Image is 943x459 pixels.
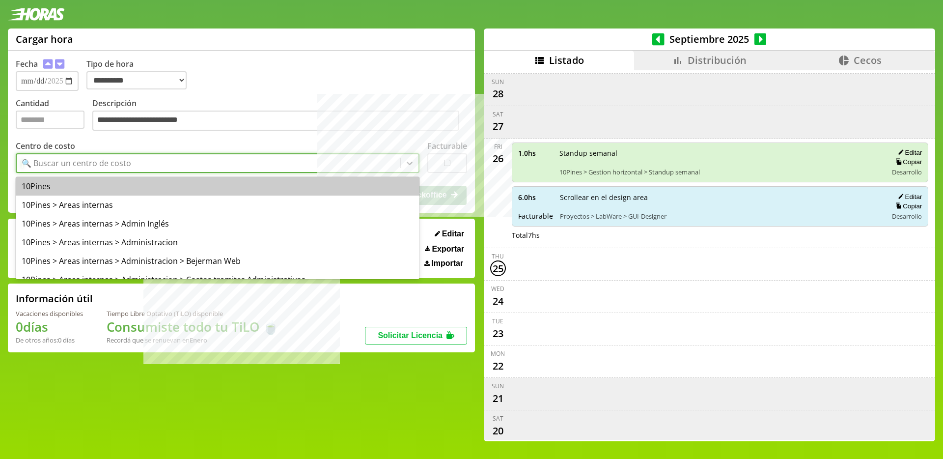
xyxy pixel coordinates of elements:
span: Exportar [432,245,464,254]
h2: Información útil [16,292,93,305]
span: 10Pines > Gestion horizontal > Standup semanal [559,168,881,176]
div: Thu [492,252,504,260]
span: Scrollear en el design area [560,193,881,202]
div: 26 [490,151,506,167]
div: 10Pines > Areas internas [16,196,419,214]
button: Editar [895,193,922,201]
div: Tiempo Libre Optativo (TiLO) disponible [107,309,278,318]
div: Vacaciones disponibles [16,309,83,318]
div: Sun [492,78,504,86]
div: Recordá que se renuevan en [107,336,278,344]
span: Solicitar Licencia [378,331,443,340]
h1: 0 días [16,318,83,336]
div: 22 [490,358,506,373]
button: Copiar [892,202,922,210]
span: Listado [549,54,584,67]
span: Standup semanal [559,148,881,158]
textarea: Descripción [92,111,459,131]
div: 20 [490,423,506,438]
div: Sat [493,110,503,118]
span: Distribución [688,54,747,67]
div: De otros años: 0 días [16,336,83,344]
div: scrollable content [484,70,935,440]
label: Facturable [427,141,467,151]
div: 10Pines > Areas internas > Administracion > Bejerman Web [16,252,419,270]
div: 28 [490,86,506,102]
div: 10Pines [16,177,419,196]
span: 1.0 hs [518,148,553,158]
div: 10Pines > Areas internas > Administracion [16,233,419,252]
button: Solicitar Licencia [365,327,467,344]
div: Tue [492,317,503,325]
h1: Consumiste todo tu TiLO 🍵 [107,318,278,336]
span: Importar [431,259,463,268]
div: 24 [490,293,506,309]
button: Copiar [892,158,922,166]
label: Fecha [16,58,38,69]
span: Desarrollo [892,212,922,221]
label: Centro de costo [16,141,75,151]
button: Exportar [422,244,467,254]
img: logotipo [8,8,65,21]
span: Desarrollo [892,168,922,176]
button: Editar [895,148,922,157]
div: Total 7 hs [512,230,929,240]
b: Enero [190,336,207,344]
span: Facturable [518,211,553,221]
label: Descripción [92,98,467,134]
span: Proyectos > LabWare > GUI-Designer [560,212,881,221]
span: 6.0 hs [518,193,553,202]
span: Editar [442,229,464,238]
div: 23 [490,325,506,341]
h1: Cargar hora [16,32,73,46]
input: Cantidad [16,111,84,129]
label: Cantidad [16,98,92,134]
div: Mon [491,349,505,358]
div: Fri [494,143,502,151]
span: Septiembre 2025 [665,32,754,46]
select: Tipo de hora [86,71,187,89]
div: 25 [490,260,506,276]
button: Editar [432,229,467,239]
div: 10Pines > Areas internas > Admin Inglés [16,214,419,233]
div: 27 [490,118,506,134]
div: 21 [490,390,506,406]
div: Sun [492,382,504,390]
span: Cecos [854,54,882,67]
div: 10Pines > Areas internas > Administracion > Costos tramites Administrativos [16,270,419,289]
div: 🔍 Buscar un centro de costo [22,158,131,169]
div: Sat [493,414,503,423]
label: Tipo de hora [86,58,194,91]
div: Wed [491,285,504,293]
